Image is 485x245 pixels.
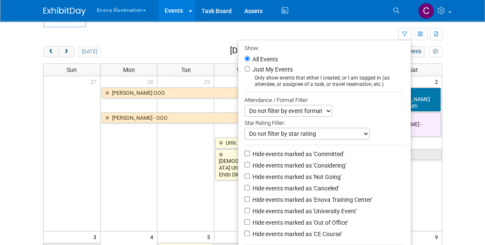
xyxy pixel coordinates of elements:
[251,56,278,62] label: All Events
[434,231,442,242] span: 9
[43,7,86,16] img: ExhibitDay
[244,95,404,105] div: Attendance / Format Filter:
[251,184,339,193] label: Hide events marked as 'Canceled'
[101,113,327,124] a: [PERSON_NAME] - OOO
[146,76,157,87] span: 28
[230,46,254,55] h2: [DATE]
[123,66,135,73] span: Mon
[251,195,373,204] label: Hide events marked as 'Enova Training Center'
[251,65,293,74] label: Just My Events
[251,173,342,181] label: Hide events marked as 'Not Going'
[78,46,101,57] button: [DATE]
[244,42,404,53] div: Show:
[244,117,404,128] div: Star Rating Filter:
[433,49,438,55] i: Personalize Calendar
[43,46,59,57] button: prev
[251,161,346,170] label: Hide events marked as 'Considering'
[251,218,348,227] label: Hide events marked as 'Out of Office'
[93,231,100,242] span: 3
[181,66,191,73] span: Tue
[206,231,214,242] span: 5
[67,66,77,73] span: Sun
[434,76,442,87] span: 2
[244,75,404,88] div: Only show events that either I created, or I am tagged in (as attendee, or assignee of a task, or...
[59,46,74,57] button: next
[90,76,100,87] span: 27
[149,231,157,242] span: 4
[386,88,441,112] a: [PERSON_NAME] Symposium
[237,66,248,73] span: Wed
[203,76,214,87] span: 29
[251,150,344,158] label: Hide events marked as 'Committed'
[101,88,384,99] a: [PERSON_NAME] OOO
[215,138,384,149] a: Univ. of [US_STATE]-Loupe Fair
[429,46,442,57] button: myCustomButton
[215,149,270,180] a: [DEMOGRAPHIC_DATA] Univ-Grad Endo Dinner
[405,46,425,57] button: week
[418,3,434,19] img: Coley McClendon
[251,230,342,238] label: Hide events marked as 'CE Course'
[251,207,357,215] label: Hide events marked as 'University Event'
[409,66,418,73] span: Sat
